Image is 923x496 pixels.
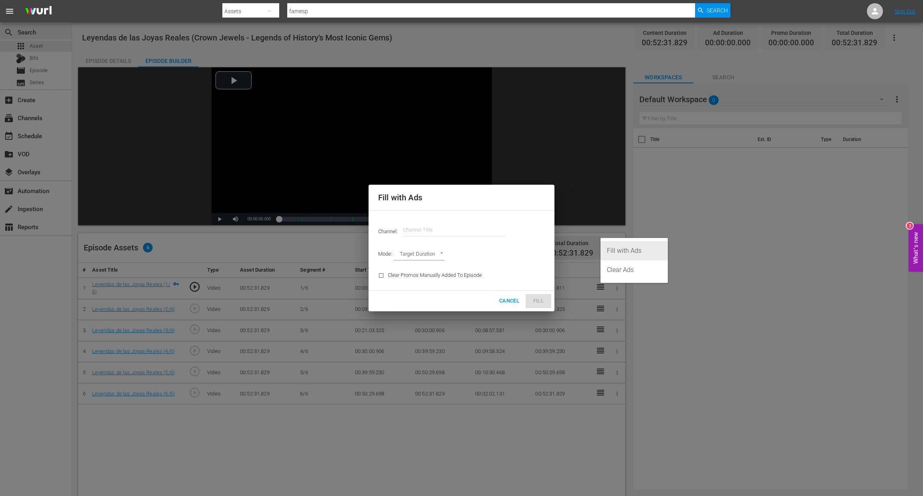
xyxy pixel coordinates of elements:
span: Cancel [499,296,519,306]
span: Search [707,3,728,18]
button: Open Feedback Widget [909,224,923,272]
div: Target Duration [393,249,445,260]
div: Mode: [373,244,550,265]
div: Clear Promos Manually Added To Episode [373,265,487,286]
div: 2 [907,223,913,229]
a: Sign Out [895,8,915,14]
div: Fill with Ads [607,241,661,260]
div: Clear Ads [607,260,661,280]
h2: Fill with Ads [378,191,545,204]
img: ans4CAIJ8jUAAAAAAAAAAAAAAAAAAAAAAAAgQb4GAAAAAAAAAAAAAAAAAAAAAAAAJMjXAAAAAAAAAAAAAAAAAAAAAAAAgAT5G... [19,2,58,21]
button: Cancel [496,294,522,308]
span: menu [5,6,14,16]
span: Channel: [378,228,403,234]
